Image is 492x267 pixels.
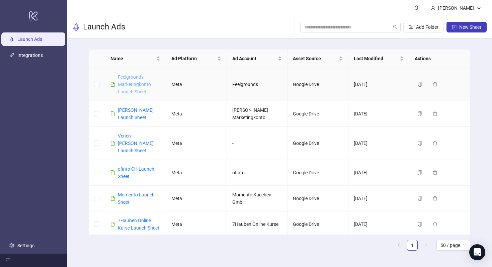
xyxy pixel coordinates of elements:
[348,101,409,127] td: [DATE]
[452,25,457,29] span: plus-square
[433,222,437,227] span: delete
[436,240,470,251] div: Page Size
[72,23,80,31] span: rocket
[166,186,227,211] td: Meta
[227,186,288,211] td: Momento Kuechen GmbH
[394,240,404,251] button: left
[407,240,418,251] li: 1
[348,211,409,237] td: [DATE]
[433,141,437,146] span: delete
[288,160,348,186] td: Google Drive
[227,160,288,186] td: ofinto
[416,24,438,30] span: Add Folder
[166,101,227,127] td: Meta
[433,196,437,201] span: delete
[110,222,115,227] span: file
[469,244,485,260] div: Open Intercom Messenger
[227,211,288,237] td: 7Hauben Online Kurse
[105,50,166,68] th: Name
[232,55,277,62] span: Ad Account
[293,55,337,62] span: Asset Source
[477,6,481,10] span: down
[17,243,34,248] a: Settings
[118,192,155,205] a: Momento Launch Sheet
[171,55,216,62] span: Ad Platform
[417,141,422,146] span: copy
[288,68,348,101] td: Google Drive
[348,68,409,101] td: [DATE]
[110,55,155,62] span: Name
[407,240,417,250] a: 1
[397,243,401,247] span: left
[348,160,409,186] td: [DATE]
[446,22,487,32] button: New Sheet
[227,127,288,160] td: -
[166,50,227,68] th: Ad Platform
[417,82,422,87] span: copy
[17,53,43,58] a: Integrations
[5,258,10,263] span: menu-fold
[83,22,125,32] h3: Launch Ads
[394,240,404,251] li: Previous Page
[110,196,115,201] span: file
[118,218,159,231] a: 7Hauben Online Kurse Launch Sheet
[118,133,154,153] a: Venen [PERSON_NAME] Launch Sheet
[409,50,470,68] th: Actions
[420,240,431,251] li: Next Page
[166,127,227,160] td: Meta
[417,196,422,201] span: copy
[431,6,435,10] span: user
[417,111,422,116] span: copy
[288,50,348,68] th: Asset Source
[110,170,115,175] span: file
[166,68,227,101] td: Meta
[118,166,154,179] a: ofinto CH Launch Sheet
[288,101,348,127] td: Google Drive
[433,82,437,87] span: delete
[348,50,409,68] th: Last Modified
[110,82,115,87] span: file
[288,211,348,237] td: Google Drive
[440,240,466,250] span: 50 / page
[420,240,431,251] button: right
[417,222,422,227] span: copy
[166,160,227,186] td: Meta
[435,4,477,12] div: [PERSON_NAME]
[433,170,437,175] span: delete
[354,55,398,62] span: Last Modified
[393,25,398,29] span: search
[118,74,151,94] a: Feelgrounds Marketingkonto Launch Sheet
[403,22,444,32] button: Add Folder
[409,25,413,29] span: folder-add
[166,211,227,237] td: Meta
[118,107,154,120] a: [PERSON_NAME] Launch Sheet
[288,127,348,160] td: Google Drive
[227,101,288,127] td: [PERSON_NAME] Marketingkonto
[110,111,115,116] span: file
[414,5,419,10] span: bell
[459,24,481,30] span: New Sheet
[433,111,437,116] span: delete
[348,127,409,160] td: [DATE]
[17,36,42,42] a: Launch Ads
[417,170,422,175] span: copy
[227,68,288,101] td: Feelgrounds
[227,50,288,68] th: Ad Account
[110,141,115,146] span: file
[348,186,409,211] td: [DATE]
[424,243,428,247] span: right
[288,186,348,211] td: Google Drive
